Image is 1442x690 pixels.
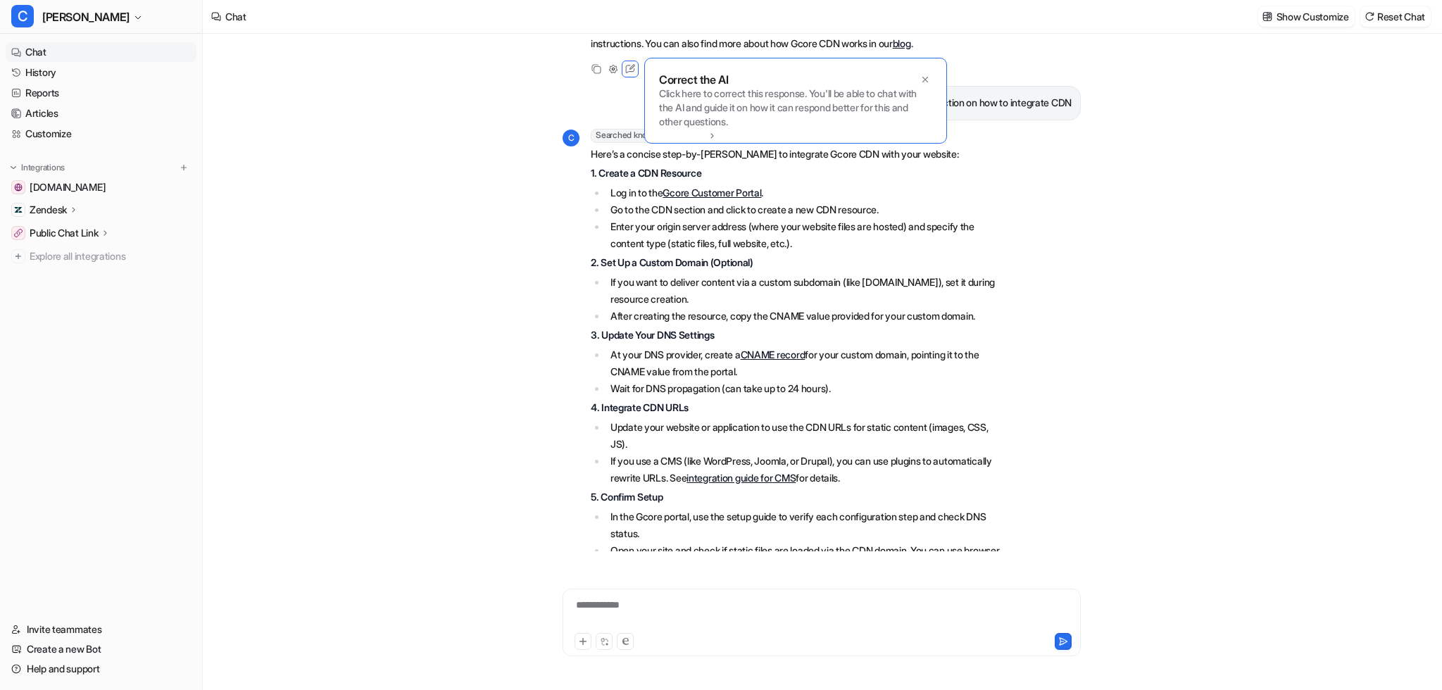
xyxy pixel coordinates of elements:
[8,163,18,172] img: expand menu
[591,146,1003,163] p: Here’s a concise step-by-[PERSON_NAME] to integrate Gcore CDN with your website:
[6,659,196,679] a: Help and support
[606,453,1003,487] li: If you use a CMS (like WordPress, Joomla, or Drupal), you can use plugins to automatically rewrit...
[11,5,34,27] span: C
[563,130,579,146] span: C
[591,129,698,143] span: Searched knowledge base
[42,7,130,27] span: [PERSON_NAME]
[1262,11,1272,22] img: customize
[1258,6,1355,27] button: Show Customize
[591,491,663,503] strong: 5. Confirm Setup
[686,472,796,484] a: integration guide for CMS
[30,245,191,268] span: Explore all integrations
[606,508,1003,542] li: In the Gcore portal, use the setup guide to verify each configuration step and check DNS status.
[6,620,196,639] a: Invite teammates
[591,256,753,268] strong: 2. Set Up a Custom Domain (Optional)
[606,542,1003,576] li: Open your site and check if static files are loaded via the CDN domain. You can use browser devel...
[659,87,932,129] p: Click here to correct this response. You'll be able to chat with the AI and guide it on how it ca...
[591,18,1003,52] p: If you want a detailed step-by-[PERSON_NAME] on setting up CDN, let me know and I’ll share the in...
[606,419,1003,453] li: Update your website or application to use the CDN URLs for static content (images, CSS, JS).
[14,183,23,192] img: gcore.com
[11,249,25,263] img: explore all integrations
[659,73,728,87] p: Correct the AI
[1277,9,1349,24] p: Show Customize
[741,349,805,360] a: CNAME record
[591,167,701,179] strong: 1. Create a CDN Resource
[606,346,1003,380] li: At your DNS provider, create a for your custom domain, pointing it to the CNAME value from the po...
[21,162,65,173] p: Integrations
[6,83,196,103] a: Reports
[1365,11,1374,22] img: reset
[14,206,23,214] img: Zendesk
[30,203,67,217] p: Zendesk
[606,201,1003,218] li: Go to the CDN section and click to create a new CDN resource.
[606,184,1003,201] li: Log in to the .
[606,308,1003,325] li: After creating the resource, copy the CNAME value provided for your custom domain.
[591,329,714,341] strong: 3. Update Your DNS Settings
[6,177,196,197] a: gcore.com[DOMAIN_NAME]
[893,37,911,49] a: blog
[6,161,69,175] button: Integrations
[179,163,189,172] img: menu_add.svg
[14,229,23,237] img: Public Chat Link
[663,187,761,199] a: Gcore Customer Portal
[6,639,196,659] a: Create a new Bot
[6,124,196,144] a: Customize
[6,246,196,266] a: Explore all integrations
[6,103,196,123] a: Articles
[606,380,1003,397] li: Wait for DNS propagation (can take up to 24 hours).
[606,274,1003,308] li: If you want to deliver content via a custom subdomain (like [DOMAIN_NAME]), set it during resourc...
[30,180,106,194] span: [DOMAIN_NAME]
[606,218,1003,252] li: Enter your origin server address (where your website files are hosted) and specify the content ty...
[225,9,246,24] div: Chat
[6,42,196,62] a: Chat
[6,63,196,82] a: History
[1360,6,1431,27] button: Reset Chat
[30,226,99,240] p: Public Chat Link
[591,401,689,413] strong: 4. Integrate CDN URLs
